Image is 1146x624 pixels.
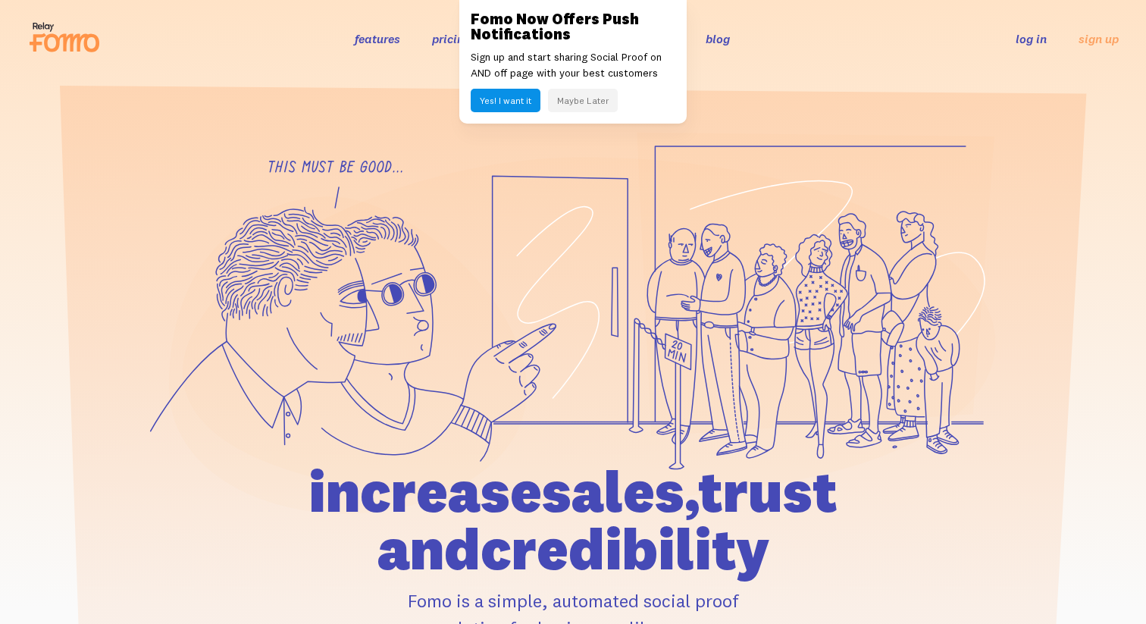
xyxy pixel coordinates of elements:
a: pricing [432,31,471,46]
a: features [355,31,400,46]
h1: increase sales, trust and credibility [222,463,924,578]
p: Sign up and start sharing Social Proof on AND off page with your best customers [471,49,675,81]
a: sign up [1079,31,1119,47]
a: blog [706,31,730,46]
h3: Fomo Now Offers Push Notifications [471,11,675,42]
a: log in [1016,31,1047,46]
button: Maybe Later [548,89,618,112]
button: Yes! I want it [471,89,540,112]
